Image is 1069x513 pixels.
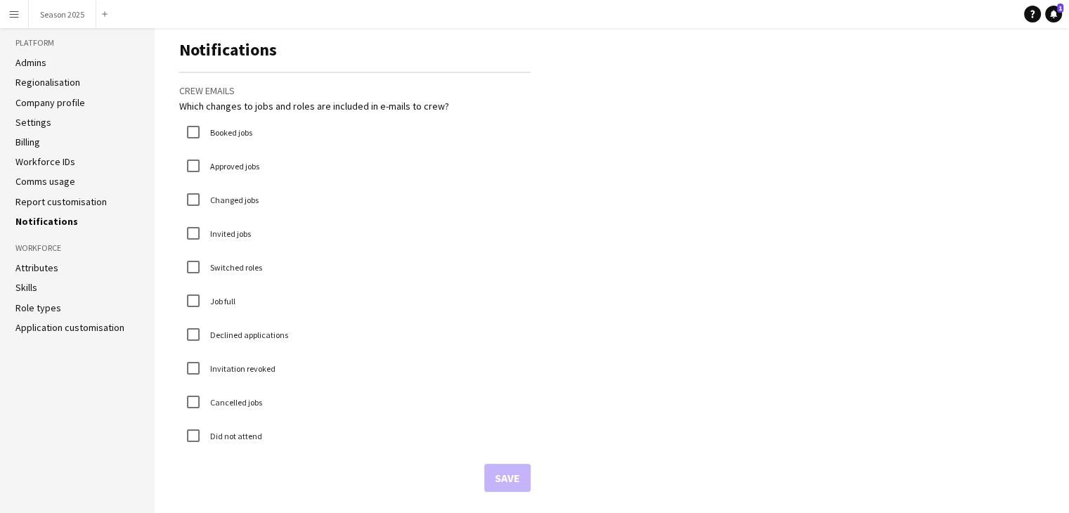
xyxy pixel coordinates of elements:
div: Which changes to jobs and roles are included in e-mails to crew? [179,100,531,112]
a: Attributes [15,261,58,274]
a: Report customisation [15,195,107,208]
label: Declined applications [207,330,288,340]
h3: Workforce [15,242,139,254]
label: Invitation revoked [207,363,276,374]
a: Settings [15,116,51,129]
a: Billing [15,136,40,148]
a: 1 [1045,6,1062,22]
label: Booked jobs [207,127,252,138]
a: Comms usage [15,175,75,188]
a: Application customisation [15,321,124,334]
label: Changed jobs [207,195,259,205]
label: Invited jobs [207,228,251,239]
label: Cancelled jobs [207,397,262,408]
a: Admins [15,56,46,69]
button: Season 2025 [29,1,96,28]
label: Job full [207,296,235,306]
a: Notifications [15,215,78,228]
span: 1 [1057,4,1063,13]
a: Workforce IDs [15,155,75,168]
label: Approved jobs [207,161,259,171]
label: Switched roles [207,262,262,273]
h3: Platform [15,37,139,49]
a: Regionalisation [15,76,80,89]
a: Role types [15,301,61,314]
a: Skills [15,281,37,294]
label: Did not attend [207,431,262,441]
h1: Notifications [179,39,531,60]
a: Company profile [15,96,85,109]
h3: Crew emails [179,84,531,97]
